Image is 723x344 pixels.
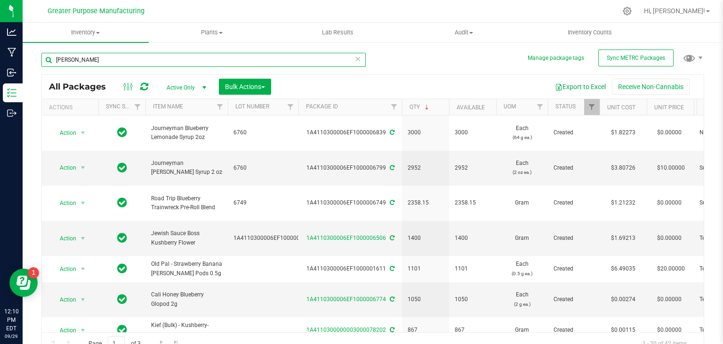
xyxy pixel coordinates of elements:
span: Each [502,159,542,177]
td: $3.80726 [600,151,647,186]
span: Gram [502,234,542,243]
span: 2952 [408,164,443,172]
button: Bulk Actions [219,79,271,95]
span: Kief (Bulk) - Kushberry-508703 [151,321,222,339]
a: Status [555,103,576,110]
span: 1101 [408,264,443,273]
a: Inventory [23,23,149,42]
span: Sync from Compliance System [388,199,394,206]
span: Old Pal - Strawberry Banana [PERSON_NAME] Pods 0.5g [151,260,222,278]
p: (64 g ea.) [502,133,542,142]
a: Filter [584,99,600,115]
span: In Sync [117,161,127,174]
a: Filter [212,99,228,115]
span: Sync from Compliance System [388,327,394,333]
span: $0.00000 [652,323,686,337]
span: Each [502,290,542,308]
div: 1A4110300006EF1000006839 [297,128,403,137]
span: Road Trip Blueberry Trainwreck Pre-Roll Blend [151,194,222,212]
span: Clear [354,53,361,65]
a: Filter [532,99,548,115]
span: $0.00000 [652,196,686,210]
span: $0.00000 [652,126,686,139]
span: Jewish Sauce Boss Kushberry Flower [151,229,222,247]
span: 1A4110300006EF1000006506 [233,234,313,243]
div: 1A4110300006EF1000006799 [297,164,403,172]
td: $1.82273 [600,115,647,151]
td: $1.69213 [600,221,647,256]
span: Action [51,262,77,276]
span: Gram [502,198,542,207]
span: Created [554,264,594,273]
span: Created [554,164,594,172]
inline-svg: Manufacturing [7,48,16,57]
a: Plants [149,23,275,42]
p: 12:10 PM EDT [4,307,18,333]
span: 3000 [408,128,443,137]
span: Created [554,326,594,335]
span: select [77,293,89,306]
span: In Sync [117,262,127,275]
span: 3000 [455,128,490,137]
span: Action [51,324,77,337]
inline-svg: Analytics [7,27,16,37]
span: $20.00000 [652,262,690,276]
iframe: Resource center unread badge [28,267,39,278]
span: Action [51,232,77,245]
a: Filter [130,99,145,115]
a: Sync Status [106,103,142,110]
inline-svg: Inbound [7,68,16,77]
span: Gram [502,326,542,335]
span: Audit [401,28,526,37]
span: Hi, [PERSON_NAME]! [644,7,705,15]
span: Each [502,124,542,142]
span: Sync from Compliance System [388,265,394,272]
span: 1400 [408,234,443,243]
span: select [77,161,89,174]
a: Unit Cost [607,104,635,111]
span: In Sync [117,196,127,209]
span: Action [51,293,77,306]
span: In Sync [117,323,127,336]
span: 2952 [455,164,490,172]
button: Sync METRC Packages [598,49,674,66]
span: Sync from Compliance System [388,164,394,171]
span: select [77,232,89,245]
td: $1.21232 [600,186,647,221]
td: $6.49035 [600,256,647,282]
span: 6749 [233,198,293,207]
span: Created [554,128,594,137]
a: 1A4110300000003000078202 [306,327,386,333]
span: Sync from Compliance System [388,296,394,303]
span: Cali Honey Blueberry Glopod 2g [151,290,222,308]
a: 1A4110300006EF1000006774 [306,296,386,303]
span: Greater Purpose Manufacturing [48,7,145,15]
a: Lot Number [235,103,269,110]
span: Sync from Compliance System [388,235,394,241]
span: $10.00000 [652,161,690,175]
span: Journeyman Blueberry Lemonade Syrup 2oz [151,124,222,142]
td: $0.00274 [600,282,647,318]
a: Lab Results [275,23,401,42]
span: Sync METRC Packages [607,55,665,61]
a: Filter [283,99,298,115]
span: 1400 [455,234,490,243]
inline-svg: Inventory [7,88,16,98]
button: Receive Non-Cannabis [612,79,690,95]
input: Search Package ID, Item Name, SKU, Lot or Part Number... [41,53,366,67]
span: In Sync [117,293,127,306]
span: 1050 [408,295,443,304]
span: In Sync [117,231,127,245]
p: 09/29 [4,333,18,340]
a: Audit [401,23,527,42]
p: (2 g ea.) [502,300,542,309]
div: Actions [49,104,95,111]
a: Available [457,104,485,111]
td: $0.00115 [600,317,647,343]
span: $0.00000 [652,293,686,306]
button: Manage package tags [528,54,584,62]
a: Inventory Counts [527,23,653,42]
span: 867 [455,326,490,335]
span: Created [554,198,594,207]
span: Sync from Compliance System [388,129,394,136]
